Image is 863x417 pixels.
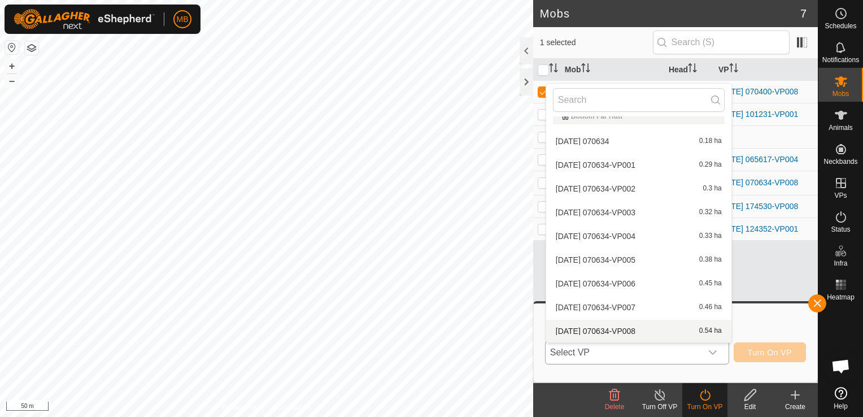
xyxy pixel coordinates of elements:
[546,177,731,200] li: 2025-09-04 070634-VP002
[25,41,38,55] button: Map Layers
[718,178,798,187] a: [DATE] 070634-VP008
[5,59,19,73] button: +
[833,90,849,97] span: Mobs
[664,59,714,81] th: Head
[748,348,792,357] span: Turn On VP
[546,154,731,176] li: 2025-09-04 070634-VP001
[222,402,264,412] a: Privacy Policy
[718,110,798,119] a: [DATE] 101231-VP001
[827,294,855,301] span: Heatmap
[699,256,722,264] span: 0.38 ha
[834,260,847,267] span: Infra
[714,125,818,148] td: -
[5,74,19,88] button: –
[703,185,721,193] span: 0.3 ha
[605,403,625,411] span: Delete
[699,161,722,169] span: 0.29 ha
[546,201,731,224] li: 2025-09-04 070634-VP003
[556,303,635,311] span: [DATE] 070634-VP007
[556,232,635,240] span: [DATE] 070634-VP004
[699,208,722,216] span: 0.32 ha
[556,256,635,264] span: [DATE] 070634-VP005
[581,65,590,74] p-sorticon: Activate to sort
[549,65,558,74] p-sorticon: Activate to sort
[718,87,798,96] a: [DATE] 070400-VP008
[546,320,731,342] li: 2025-09-04 070634-VP008
[556,137,609,145] span: [DATE] 070634
[822,57,859,63] span: Notifications
[834,403,848,410] span: Help
[546,225,731,247] li: 2025-09-04 070634-VP004
[14,9,155,29] img: Gallagher Logo
[556,280,635,288] span: [DATE] 070634-VP006
[540,37,653,49] span: 1 selected
[653,31,790,54] input: Search (S)
[718,224,798,233] a: [DATE] 124352-VP001
[718,202,798,211] a: [DATE] 174530-VP008
[823,158,857,165] span: Neckbands
[699,137,722,145] span: 0.18 ha
[800,5,807,22] span: 7
[825,23,856,29] span: Schedules
[701,341,724,364] div: dropdown trigger
[829,124,853,131] span: Animals
[818,383,863,414] a: Help
[688,65,697,74] p-sorticon: Activate to sort
[562,113,716,120] div: Bottom Far Hutt
[560,59,664,81] th: Mob
[718,155,798,164] a: [DATE] 065617-VP004
[682,402,727,412] div: Turn On VP
[824,349,858,383] div: Open chat
[556,185,635,193] span: [DATE] 070634-VP002
[546,272,731,295] li: 2025-09-04 070634-VP006
[699,303,722,311] span: 0.46 ha
[546,296,731,319] li: 2025-09-04 070634-VP007
[699,232,722,240] span: 0.33 ha
[556,161,635,169] span: [DATE] 070634-VP001
[834,192,847,199] span: VPs
[556,327,635,335] span: [DATE] 070634-VP008
[546,249,731,271] li: 2025-09-04 070634-VP005
[699,327,722,335] span: 0.54 ha
[540,7,800,20] h2: Mobs
[831,226,850,233] span: Status
[727,402,773,412] div: Edit
[546,341,701,364] span: Select VP
[714,59,818,81] th: VP
[556,208,635,216] span: [DATE] 070634-VP003
[278,402,311,412] a: Contact Us
[546,130,731,153] li: 2025-09-04 070634
[773,402,818,412] div: Create
[734,342,806,362] button: Turn On VP
[5,41,19,54] button: Reset Map
[177,14,189,25] span: MB
[637,402,682,412] div: Turn Off VP
[729,65,738,74] p-sorticon: Activate to sort
[699,280,722,288] span: 0.45 ha
[553,88,725,112] input: Search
